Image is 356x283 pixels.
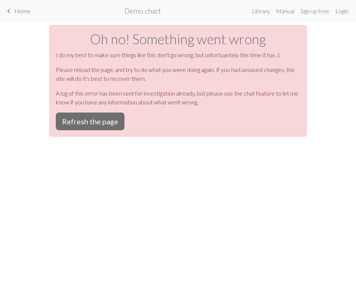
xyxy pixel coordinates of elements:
[273,4,297,18] a: Manual
[56,31,300,48] h1: Oh no! Something went wrong
[56,51,300,59] p: I do my best to make sure things like this don't go wrong, but unfortuantely this time it has :(
[56,113,124,130] button: Refresh the page
[56,65,300,83] p: Please reload the page, and try to do what you were doing again. If you had unsaved changes, the ...
[332,4,352,18] a: Login
[124,7,161,15] h2: Demo chart
[4,5,31,17] a: Home
[56,89,300,107] p: A log of this error has been sent for investigation already, but please use the chat feature to l...
[297,4,332,18] a: Sign up free
[4,6,13,16] span: keyboard_arrow_left
[14,7,31,14] span: Home
[249,4,273,18] a: Library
